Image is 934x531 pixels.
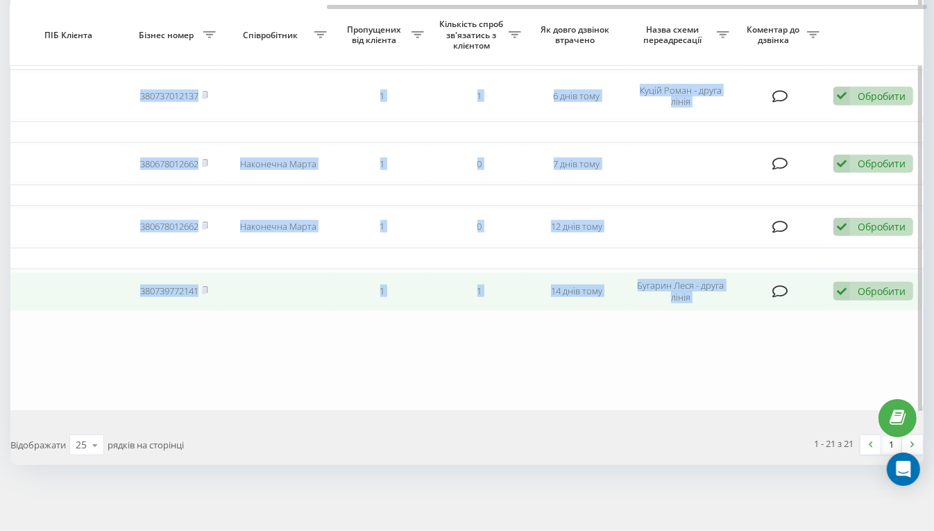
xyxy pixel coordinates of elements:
td: 1 [431,272,528,311]
span: Бізнес номер [133,30,203,41]
td: 1 [334,272,431,311]
span: ПІБ Клієнта [26,30,114,41]
td: 12 днів тому [528,209,625,246]
span: рядків на сторінці [108,439,184,451]
td: 0 [431,146,528,183]
span: Як довго дзвінок втрачено [539,24,614,46]
a: 380678012662 [140,158,198,170]
td: 14 днів тому [528,272,625,311]
span: Кількість спроб зв'язатись з клієнтом [438,19,509,51]
div: Open Intercom Messenger [887,453,920,486]
td: 1 [431,73,528,119]
span: Коментар до дзвінка [743,24,807,46]
div: 25 [76,438,87,452]
div: Обробити [858,220,906,233]
td: Куцій Роман - друга лінія [625,73,736,119]
td: 1 [334,209,431,246]
td: 1 [334,146,431,183]
div: 1 - 21 з 21 [814,437,854,450]
td: 6 днів тому [528,73,625,119]
div: Обробити [858,285,906,298]
td: 0 [431,209,528,246]
td: Бугарин Леся - друга лінія [625,272,736,311]
span: Пропущених від клієнта [341,24,411,46]
a: 380737012137 [140,90,198,102]
span: Назва схеми переадресації [632,24,717,46]
span: Відображати [10,439,66,451]
div: Обробити [858,157,906,170]
td: Наконечна Марта [223,209,334,246]
td: 7 днів тому [528,146,625,183]
a: 380678012662 [140,220,198,233]
a: 380739772141 [140,285,198,297]
div: Обробити [858,90,906,103]
a: 1 [881,435,902,455]
td: Наконечна Марта [223,146,334,183]
td: 1 [334,73,431,119]
span: Співробітник [230,30,314,41]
